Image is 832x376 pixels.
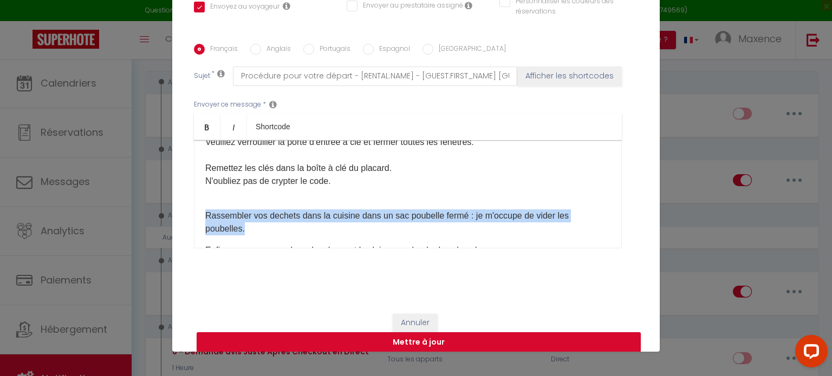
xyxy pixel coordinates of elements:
[194,100,261,110] label: Envoyer ce message
[283,2,290,10] i: Envoyer au voyageur
[217,69,225,78] i: Subject
[393,314,438,332] button: Annuler
[374,44,410,56] label: Espagnol
[269,100,277,109] i: Message
[205,137,474,147] span: Veuillez verrouiller la porte d'entrée à clé et fermer toutes les fenêtres.
[314,44,350,56] label: Portugais
[247,114,299,140] a: Shortcode
[194,114,220,140] a: Bold
[517,67,622,86] button: Afficher les shortcodes
[433,44,506,56] label: [GEOGRAPHIC_DATA]
[205,44,238,56] label: Français
[205,246,489,255] span: Enfin, vous pouvez enlever les draps et les laisser en boule dans le salon.
[194,71,210,82] label: Sujet
[205,163,392,173] span: Remettez les clés dans la boîte à clé du placard.
[465,1,472,10] i: Envoyer au prestataire si il est assigné
[786,331,832,376] iframe: LiveChat chat widget
[220,114,247,140] a: Italic
[205,196,610,235] p: Rassembler vos dechets dans la cuisine dans un sac poubelle fermé : je m'occupe de vider les poub...
[205,176,331,186] span: N'oubliez pas de crypter le code.
[261,44,291,56] label: Anglais
[197,332,641,353] button: Mettre à jour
